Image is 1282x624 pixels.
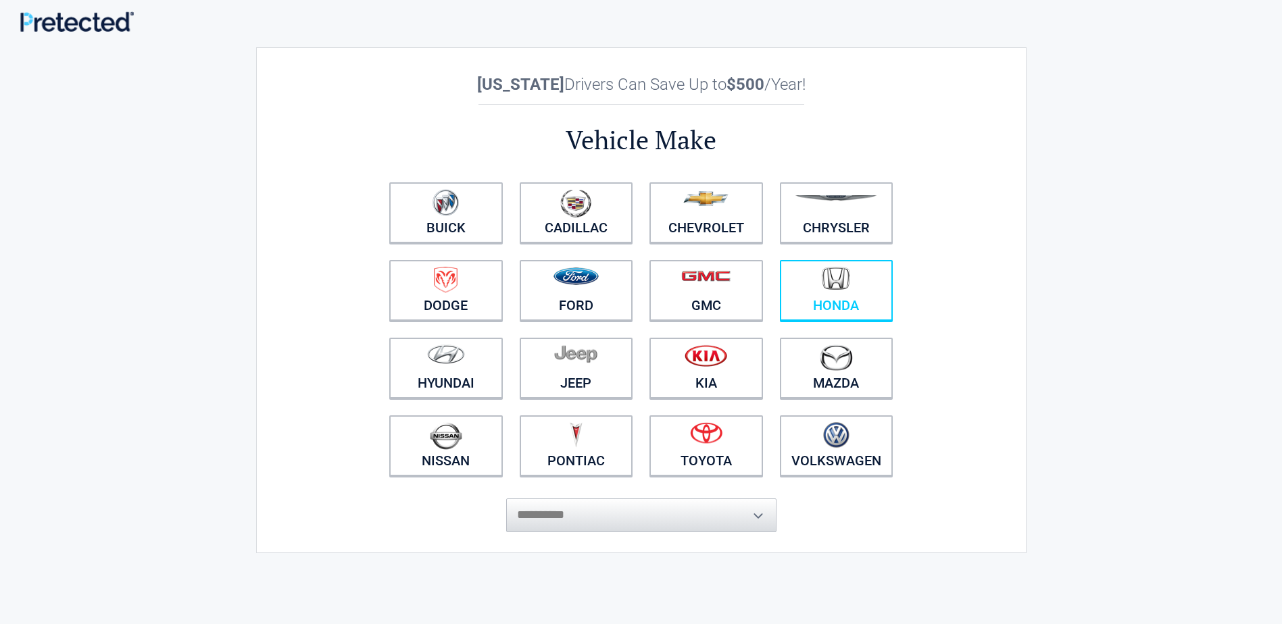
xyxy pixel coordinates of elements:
[681,270,731,282] img: gmc
[822,267,850,290] img: honda
[520,260,633,321] a: Ford
[381,75,902,94] h2: Drivers Can Save Up to /Year
[726,75,764,94] b: $500
[20,11,134,32] img: Main Logo
[819,344,853,371] img: mazda
[520,182,633,243] a: Cadillac
[520,415,633,476] a: Pontiac
[569,422,583,448] img: pontiac
[780,338,893,398] a: Mazda
[690,422,722,444] img: toyota
[520,338,633,398] a: Jeep
[649,338,763,398] a: Kia
[823,422,849,448] img: volkswagen
[433,189,459,216] img: buick
[780,260,893,321] a: Honda
[427,344,465,364] img: hyundai
[389,182,503,243] a: Buick
[389,415,503,476] a: Nissan
[683,191,729,206] img: chevrolet
[389,260,503,321] a: Dodge
[649,182,763,243] a: Chevrolet
[685,344,727,367] img: kia
[389,338,503,398] a: Hyundai
[649,415,763,476] a: Toyota
[477,75,564,94] b: [US_STATE]
[434,267,458,293] img: dodge
[780,182,893,243] a: Chrysler
[554,344,597,363] img: jeep
[560,189,591,217] img: cadillac
[553,267,599,285] img: ford
[649,260,763,321] a: GMC
[795,195,877,201] img: chrysler
[780,415,893,476] a: Volkswagen
[430,422,462,450] img: nissan
[381,123,902,157] h2: Vehicle Make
